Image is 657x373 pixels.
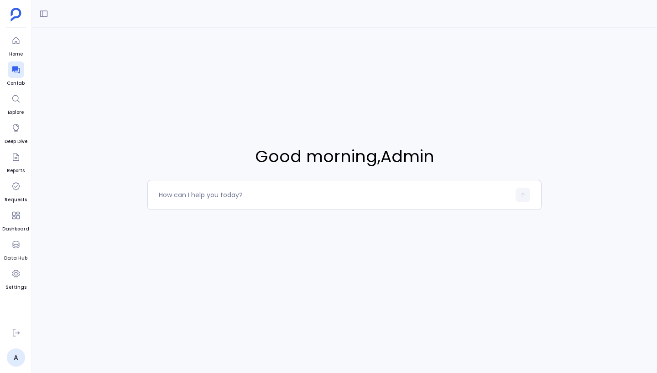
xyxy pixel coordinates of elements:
[7,61,25,87] a: Confab
[5,138,27,145] span: Deep Dive
[8,109,24,116] span: Explore
[5,284,26,291] span: Settings
[4,255,27,262] span: Data Hub
[8,51,24,58] span: Home
[8,91,24,116] a: Explore
[7,80,25,87] span: Confab
[8,32,24,58] a: Home
[5,178,27,204] a: Requests
[10,8,21,21] img: petavue logo
[7,167,25,174] span: Reports
[5,120,27,145] a: Deep Dive
[255,144,434,169] span: Good morning , Admin
[2,207,29,233] a: Dashboard
[7,348,25,367] a: A
[7,149,25,174] a: Reports
[2,225,29,233] span: Dashboard
[5,266,26,291] a: Settings
[4,236,27,262] a: Data Hub
[5,196,27,204] span: Requests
